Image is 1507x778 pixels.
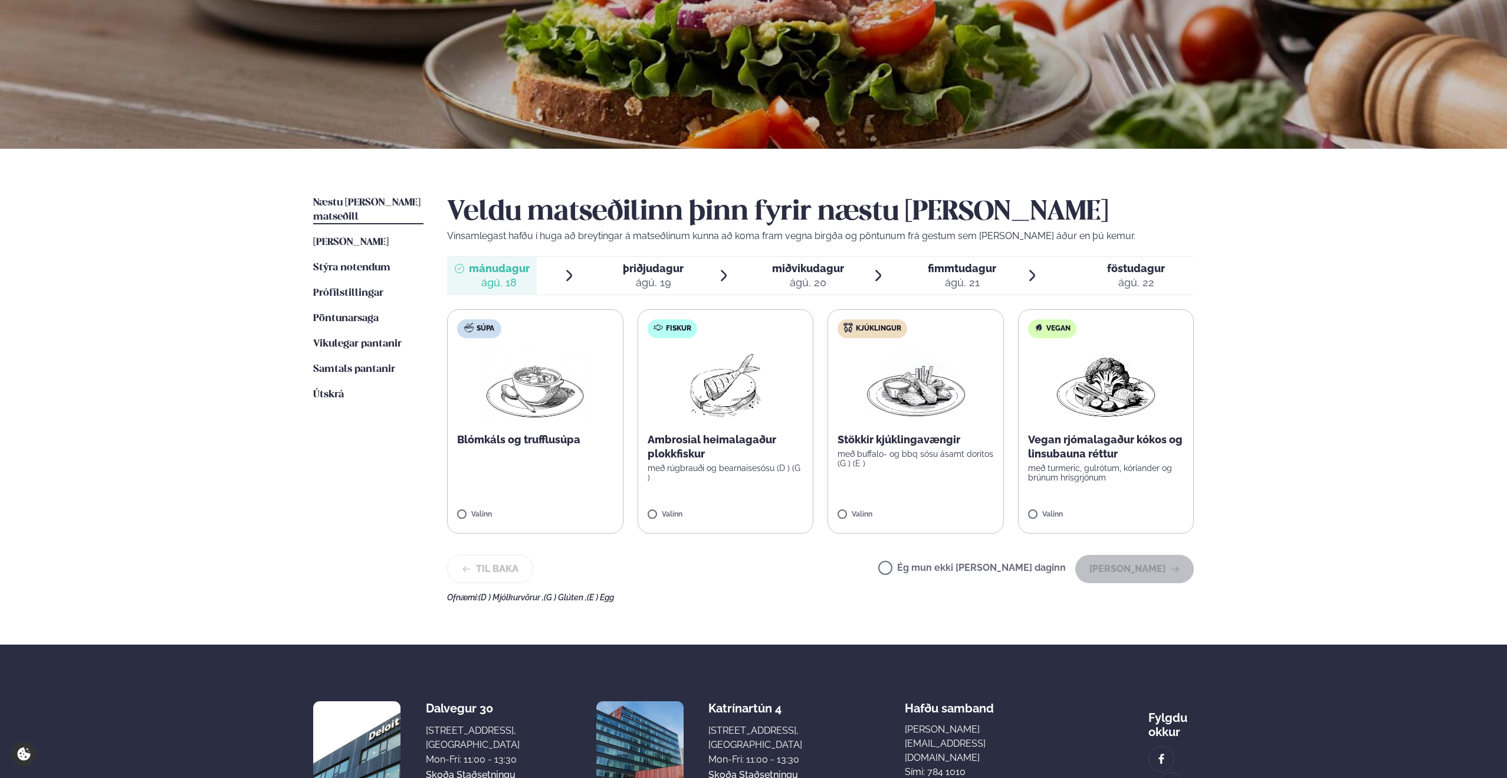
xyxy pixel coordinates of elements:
a: Cookie settings [12,742,36,766]
span: Næstu [PERSON_NAME] matseðill [313,198,421,222]
span: mánudagur [469,262,530,274]
span: (D ) Mjólkurvörur , [478,593,544,602]
span: þriðjudagur [623,262,684,274]
a: image alt [1149,747,1174,772]
div: Katrínartún 4 [708,701,802,715]
span: Vegan [1046,324,1071,334]
p: Vinsamlegast hafðu í huga að breytingar á matseðlinum kunna að koma fram vegna birgða og pöntunum... [447,229,1194,243]
img: Vegan.png [1054,348,1158,423]
div: Ofnæmi: [447,593,1194,602]
img: image alt [1155,753,1168,766]
p: Ambrosial heimalagaður plokkfiskur [648,433,804,461]
span: Samtals pantanir [313,364,395,374]
button: [PERSON_NAME] [1075,555,1194,583]
span: Vikulegar pantanir [313,339,402,349]
p: Blómkáls og trufflusúpa [457,433,613,447]
img: fish.png [688,348,763,423]
div: Mon-Fri: 11:00 - 13:30 [426,753,520,767]
button: Til baka [447,555,533,583]
div: Mon-Fri: 11:00 - 13:30 [708,753,802,767]
a: Stýra notendum [313,261,390,275]
img: Chicken-wings-legs.png [864,348,967,423]
div: ágú. 20 [772,276,844,290]
p: með buffalo- og bbq sósu ásamt doritos (G ) (E ) [838,449,994,468]
span: Pöntunarsaga [313,313,379,323]
a: Vikulegar pantanir [313,337,402,351]
p: með rúgbrauði og bearnaisesósu (D ) (G ) [648,463,804,482]
span: Hafðu samband [905,692,994,715]
div: ágú. 19 [623,276,684,290]
span: Fiskur [666,324,691,334]
img: Vegan.svg [1034,323,1043,332]
img: soup.svg [464,323,474,332]
a: Prófílstillingar [313,286,383,300]
span: Prófílstillingar [313,288,383,298]
div: ágú. 21 [928,276,996,290]
span: föstudagur [1107,262,1165,274]
span: [PERSON_NAME] [313,237,389,247]
div: [STREET_ADDRESS], [GEOGRAPHIC_DATA] [708,724,802,752]
a: Útskrá [313,388,344,402]
img: Soup.png [483,348,587,423]
p: Vegan rjómalagaður kókos og linsubauna réttur [1028,433,1184,461]
span: Kjúklingur [856,324,901,334]
a: Pöntunarsaga [313,312,379,326]
div: Dalvegur 30 [426,701,520,715]
a: Samtals pantanir [313,362,395,377]
a: [PERSON_NAME] [313,236,389,250]
h2: Veldu matseðilinn þinn fyrir næstu [PERSON_NAME] [447,196,1194,229]
span: Stýra notendum [313,263,390,273]
p: með turmeric, gulrótum, kóríander og brúnum hrísgrjónum [1028,463,1184,482]
a: [PERSON_NAME][EMAIL_ADDRESS][DOMAIN_NAME] [905,723,1046,765]
a: Næstu [PERSON_NAME] matseðill [313,196,423,224]
img: chicken.svg [843,323,853,332]
span: miðvikudagur [772,262,844,274]
div: ágú. 18 [469,276,530,290]
div: Fylgdu okkur [1148,701,1194,739]
span: Útskrá [313,390,344,400]
span: (G ) Glúten , [544,593,587,602]
span: fimmtudagur [928,262,996,274]
p: Stökkir kjúklingavængir [838,433,994,447]
span: (E ) Egg [587,593,614,602]
div: ágú. 22 [1107,276,1165,290]
span: Súpa [477,324,494,334]
div: [STREET_ADDRESS], [GEOGRAPHIC_DATA] [426,724,520,752]
img: fish.svg [654,323,663,332]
